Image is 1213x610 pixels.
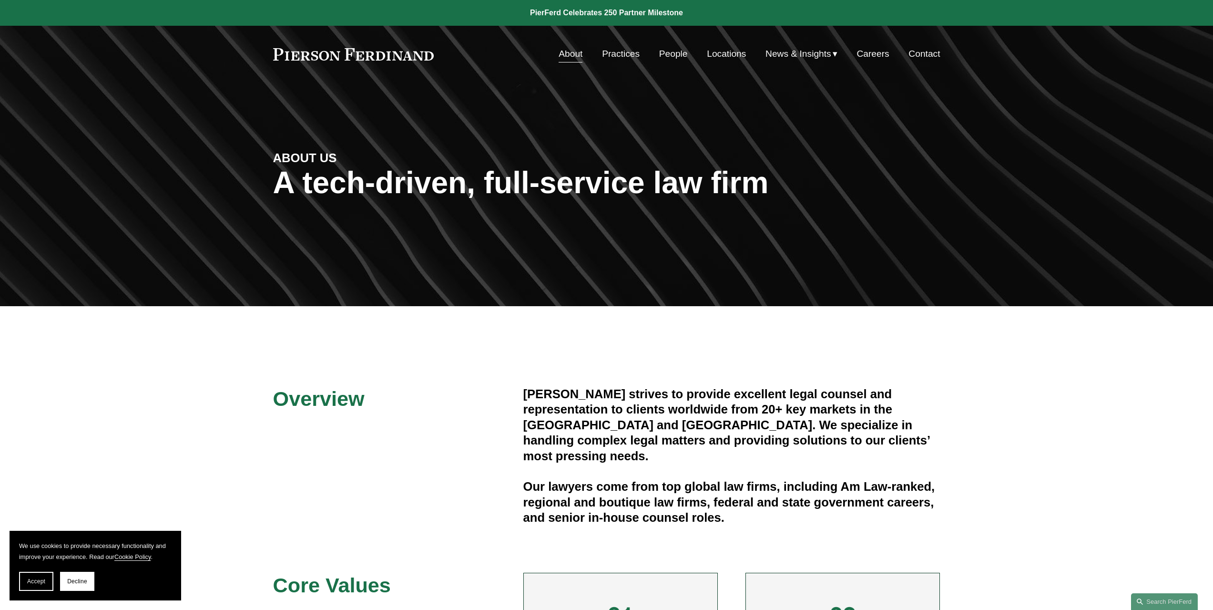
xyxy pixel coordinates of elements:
a: Careers [856,45,889,63]
span: News & Insights [765,46,831,62]
h4: [PERSON_NAME] strives to provide excellent legal counsel and representation to clients worldwide ... [523,386,940,464]
button: Accept [19,572,53,591]
span: Overview [273,387,365,410]
a: Cookie Policy [114,553,151,560]
a: People [659,45,688,63]
section: Cookie banner [10,531,181,600]
span: Accept [27,578,45,585]
a: Locations [707,45,746,63]
h1: A tech-driven, full-service law firm [273,165,940,200]
a: About [559,45,582,63]
a: Practices [602,45,640,63]
strong: ABOUT US [273,151,337,165]
a: Search this site [1131,593,1198,610]
a: folder dropdown [765,45,837,63]
p: We use cookies to provide necessary functionality and improve your experience. Read our . [19,540,172,562]
span: Core Values [273,574,391,597]
button: Decline [60,572,94,591]
span: Decline [67,578,87,585]
h4: Our lawyers come from top global law firms, including Am Law-ranked, regional and boutique law fi... [523,479,940,525]
a: Contact [908,45,940,63]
